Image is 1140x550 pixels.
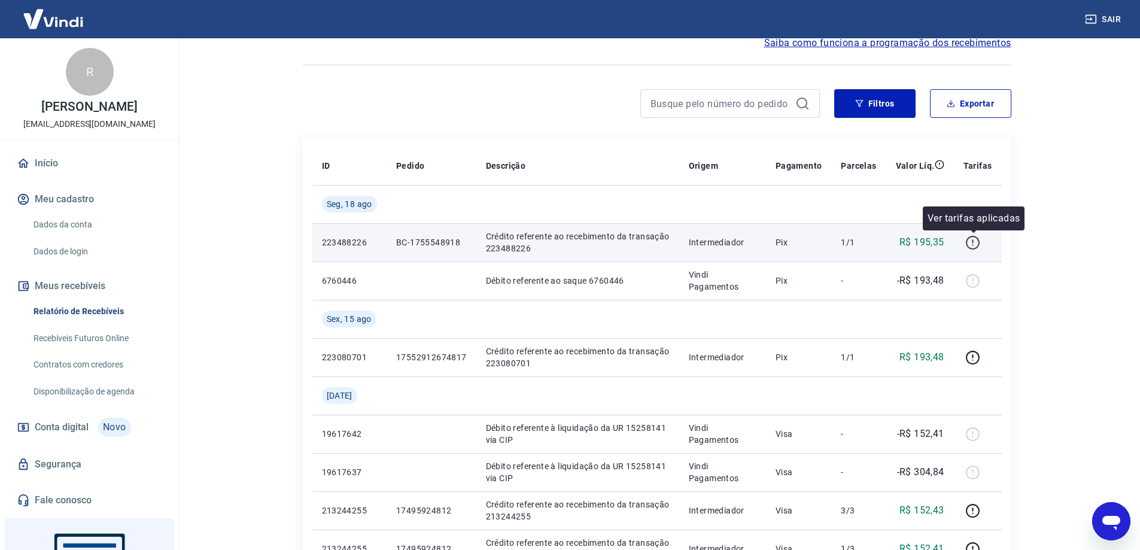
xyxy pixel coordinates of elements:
[841,505,876,516] p: 3/3
[841,160,876,172] p: Parcelas
[35,419,89,436] span: Conta digital
[14,487,165,513] a: Fale conosco
[776,351,822,363] p: Pix
[14,413,165,442] a: Conta digitalNovo
[14,1,92,37] img: Vindi
[841,428,876,440] p: -
[486,345,670,369] p: Crédito referente ao recebimento da transação 223080701
[689,460,756,484] p: Vindi Pagamentos
[29,239,165,264] a: Dados de login
[322,275,377,287] p: 6760446
[322,505,377,516] p: 213244255
[29,379,165,404] a: Disponibilização de agenda
[650,95,791,113] input: Busque pelo número do pedido
[764,36,1011,50] a: Saiba como funciona a programação dos recebimentos
[41,101,137,113] p: [PERSON_NAME]
[396,505,467,516] p: 17495924812
[14,150,165,177] a: Início
[327,313,372,325] span: Sex, 15 ago
[23,118,156,130] p: [EMAIL_ADDRESS][DOMAIN_NAME]
[66,48,114,96] div: R
[776,236,822,248] p: Pix
[897,465,944,479] p: -R$ 304,84
[98,418,131,437] span: Novo
[963,160,992,172] p: Tarifas
[930,89,1011,118] button: Exportar
[14,273,165,299] button: Meus recebíveis
[897,427,944,441] p: -R$ 152,41
[896,160,935,172] p: Valor Líq.
[834,89,916,118] button: Filtros
[29,353,165,377] a: Contratos com credores
[1092,502,1130,540] iframe: Botão para abrir a janela de mensagens
[322,428,377,440] p: 19617642
[486,275,670,287] p: Débito referente ao saque 6760446
[14,186,165,212] button: Meu cadastro
[689,236,756,248] p: Intermediador
[327,390,352,402] span: [DATE]
[29,299,165,324] a: Relatório de Recebíveis
[486,230,670,254] p: Crédito referente ao recebimento da transação 223488226
[327,198,372,210] span: Seg, 18 ago
[776,466,822,478] p: Visa
[841,351,876,363] p: 1/1
[322,236,377,248] p: 223488226
[689,351,756,363] p: Intermediador
[14,451,165,478] a: Segurança
[841,236,876,248] p: 1/1
[486,460,670,484] p: Débito referente à liquidação da UR 15258141 via CIP
[841,466,876,478] p: -
[322,160,330,172] p: ID
[322,466,377,478] p: 19617637
[486,160,526,172] p: Descrição
[486,499,670,522] p: Crédito referente ao recebimento da transação 213244255
[899,350,944,364] p: R$ 193,48
[841,275,876,287] p: -
[689,505,756,516] p: Intermediador
[322,351,377,363] p: 223080701
[776,275,822,287] p: Pix
[486,422,670,446] p: Débito referente à liquidação da UR 15258141 via CIP
[29,212,165,237] a: Dados da conta
[928,211,1020,226] p: Ver tarifas aplicadas
[899,503,944,518] p: R$ 152,43
[899,235,944,250] p: R$ 195,35
[1083,8,1126,31] button: Sair
[396,351,467,363] p: 17552912674817
[396,236,467,248] p: BC-1755548918
[897,274,944,288] p: -R$ 193,48
[776,428,822,440] p: Visa
[776,505,822,516] p: Visa
[776,160,822,172] p: Pagamento
[689,422,756,446] p: Vindi Pagamentos
[396,160,424,172] p: Pedido
[689,160,718,172] p: Origem
[29,326,165,351] a: Recebíveis Futuros Online
[689,269,756,293] p: Vindi Pagamentos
